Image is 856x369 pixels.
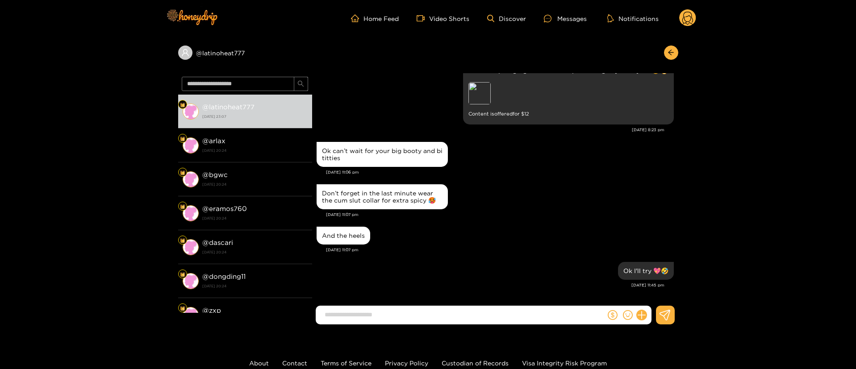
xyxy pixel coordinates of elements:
[202,307,221,314] strong: @ zxp
[183,137,199,153] img: conversation
[322,147,443,162] div: Ok can’t wait for your big booty and bi titties
[183,104,199,120] img: conversation
[202,112,308,120] strong: [DATE] 23:07
[351,14,363,22] span: home
[326,169,674,175] div: [DATE] 11:06 pm
[202,171,228,178] strong: @ bgwc
[202,214,308,222] strong: [DATE] 20:24
[442,360,509,366] a: Custodian of Records
[487,15,526,22] a: Discover
[326,247,674,253] div: [DATE] 11:07 pm
[322,232,365,239] div: And the heels
[180,238,185,243] img: Fan Level
[544,13,587,24] div: Messages
[385,360,428,366] a: Privacy Policy
[321,360,372,366] a: Terms of Service
[249,360,269,366] a: About
[664,46,678,60] button: arrow-left
[326,211,674,218] div: [DATE] 11:07 pm
[181,49,189,57] span: user
[605,14,661,23] button: Notifications
[202,103,255,111] strong: @ latinoheat777
[317,227,370,245] div: Sep. 22, 11:07 pm
[417,14,429,22] span: video-camera
[317,184,448,209] div: Sep. 22, 11:07 pm
[180,204,185,209] img: Fan Level
[322,190,443,204] div: Don’t forget in the last minute wear the cum slut collar for extra spicy 🥵
[202,180,308,188] strong: [DATE] 20:24
[668,49,674,57] span: arrow-left
[180,170,185,175] img: Fan Level
[463,60,674,124] div: Sep. 22, 8:23 pm
[351,14,399,22] a: Home Feed
[282,360,307,366] a: Contact
[606,308,619,322] button: dollar
[623,310,633,320] span: smile
[317,282,664,288] div: [DATE] 11:45 pm
[180,306,185,311] img: Fan Level
[180,272,185,277] img: Fan Level
[618,262,674,280] div: Sep. 22, 11:45 pm
[317,127,664,133] div: [DATE] 8:23 pm
[183,307,199,323] img: conversation
[608,310,618,320] span: dollar
[317,142,448,167] div: Sep. 22, 11:06 pm
[178,46,312,60] div: @latinoheat777
[202,239,233,246] strong: @ dascari
[202,146,308,154] strong: [DATE] 20:24
[202,248,308,256] strong: [DATE] 20:24
[183,273,199,289] img: conversation
[522,360,607,366] a: Visa Integrity Risk Program
[202,205,247,212] strong: @ eramos760
[417,14,469,22] a: Video Shorts
[297,80,304,88] span: search
[180,102,185,108] img: Fan Level
[183,171,199,187] img: conversation
[468,109,668,119] small: Content is offered for $ 12
[183,239,199,255] img: conversation
[180,136,185,141] img: Fan Level
[202,282,308,290] strong: [DATE] 20:24
[202,273,246,280] strong: @ dongding11
[202,137,225,145] strong: @ arlax
[294,77,308,91] button: search
[183,205,199,221] img: conversation
[623,267,668,274] div: Ok I'll try 💖🤣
